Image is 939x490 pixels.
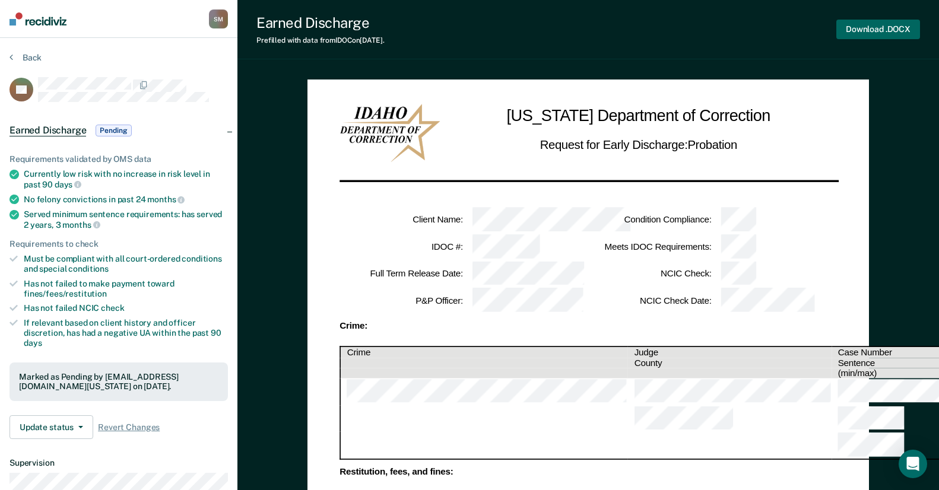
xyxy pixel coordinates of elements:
[24,209,228,230] div: Served minimum sentence requirements: has served 2 years, 3
[588,233,712,260] td: Meets IDOC Requirements :
[9,415,93,439] button: Update status
[24,318,228,348] div: If relevant based on client history and officer discretion, has had a negative UA within the past 90
[628,347,832,358] th: Judge
[24,279,228,299] div: Has not failed to make payment toward
[588,260,712,287] td: NCIC Check :
[340,260,464,287] td: Full Term Release Date :
[256,36,385,44] div: Prefilled with data from IDOC on [DATE] .
[24,194,228,205] div: No felony convictions in past 24
[340,206,464,233] td: Client Name :
[628,358,832,368] th: County
[588,287,712,314] td: NCIC Check Date :
[9,125,86,136] span: Earned Discharge
[9,458,228,468] dt: Supervision
[9,52,42,63] button: Back
[209,9,228,28] button: SM
[101,303,124,313] span: check
[24,303,228,313] div: Has not failed NCIC
[9,12,66,26] img: Recidiviz
[98,422,160,432] span: Revert Changes
[96,125,131,136] span: Pending
[147,195,185,204] span: months
[68,264,109,273] span: conditions
[340,233,464,260] td: IDOC # :
[540,136,737,154] h2: Request for Early Discharge: Probation
[340,104,440,162] img: IDOC Logo
[340,322,836,330] div: Crime:
[24,338,42,348] span: days
[24,169,228,189] div: Currently low risk with no increase in risk level in past 90
[9,154,228,164] div: Requirements validated by OMS data
[340,468,836,476] div: Restitution, fees, and fines:
[507,104,770,128] h1: [US_STATE] Department of Correction
[340,347,628,358] th: Crime
[836,20,920,39] button: Download .DOCX
[340,287,464,314] td: P&P Officer :
[588,206,712,233] td: Condition Compliance :
[62,220,100,230] span: months
[19,372,218,392] div: Marked as Pending by [EMAIL_ADDRESS][DOMAIN_NAME][US_STATE] on [DATE].
[256,14,385,31] div: Earned Discharge
[9,239,228,249] div: Requirements to check
[899,450,927,478] div: Open Intercom Messenger
[24,254,228,274] div: Must be compliant with all court-ordered conditions and special
[209,9,228,28] div: S M
[55,180,81,189] span: days
[24,289,107,298] span: fines/fees/restitution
